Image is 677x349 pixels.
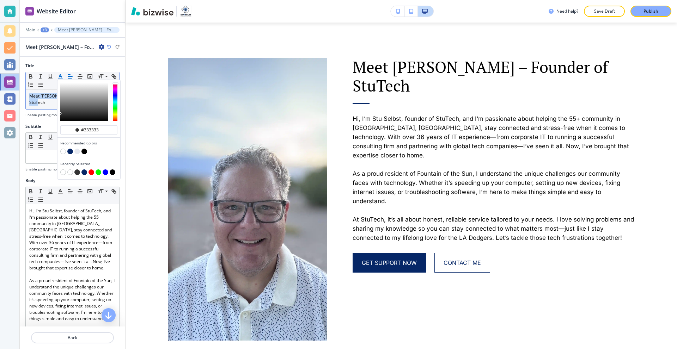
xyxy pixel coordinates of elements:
[556,8,578,14] h3: Need help?
[29,93,116,106] p: Meet [PERSON_NAME] – Founder of StuTech
[444,258,481,267] span: CONTACT ME
[630,6,671,17] button: Publish
[25,63,34,69] h2: Title
[31,332,114,343] button: Back
[25,167,89,172] h4: Enable pasting more styles (dev only)
[353,215,635,242] p: At StuTech, it’s all about honest, reliable service tailored to your needs. I love solving proble...
[32,335,113,341] p: Back
[353,253,426,273] a: GET SUPPORT NOW
[29,278,116,322] p: As a proud resident of Fountain of the Sun, I understand the unique challenges our community face...
[55,72,65,81] button: Recommended ColorsRecently Selected
[41,27,49,32] button: +3
[584,6,625,17] button: Save Draft
[60,141,117,146] h4: Recommended Colors
[131,7,173,15] img: Bizwise Logo
[25,7,34,15] img: editor icon
[29,208,116,271] p: Hi, I’m Stu Selbst, founder of StuTech, and I’m passionate about helping the 55+ community in [GE...
[25,112,89,118] h4: Enable pasting more styles (dev only)
[25,27,35,32] button: Main
[60,161,117,167] h4: Recently Selected
[644,8,658,14] p: Publish
[593,8,616,14] p: Save Draft
[25,43,96,51] h2: Meet [PERSON_NAME] – Founder of StuTech
[54,27,120,33] button: Meet [PERSON_NAME] – Founder of StuTech
[180,6,191,17] img: Your Logo
[434,253,490,273] button: CONTACT ME
[362,258,417,267] span: GET SUPPORT NOW
[168,58,327,341] img: abaf47d4018e121b0c6c4bedecb6d0c4.webp
[353,114,635,160] p: Hi, I’m Stu Selbst, founder of StuTech, and I’m passionate about helping the 55+ community in [GE...
[25,123,41,130] h2: Subtitle
[25,177,35,184] h2: Body
[37,7,76,15] h2: Website Editor
[58,27,116,32] p: Meet [PERSON_NAME] – Founder of StuTech
[353,169,635,206] p: As a proud resident of Fountain of the Sun, I understand the unique challenges our community face...
[353,58,635,95] p: Meet [PERSON_NAME] – Founder of StuTech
